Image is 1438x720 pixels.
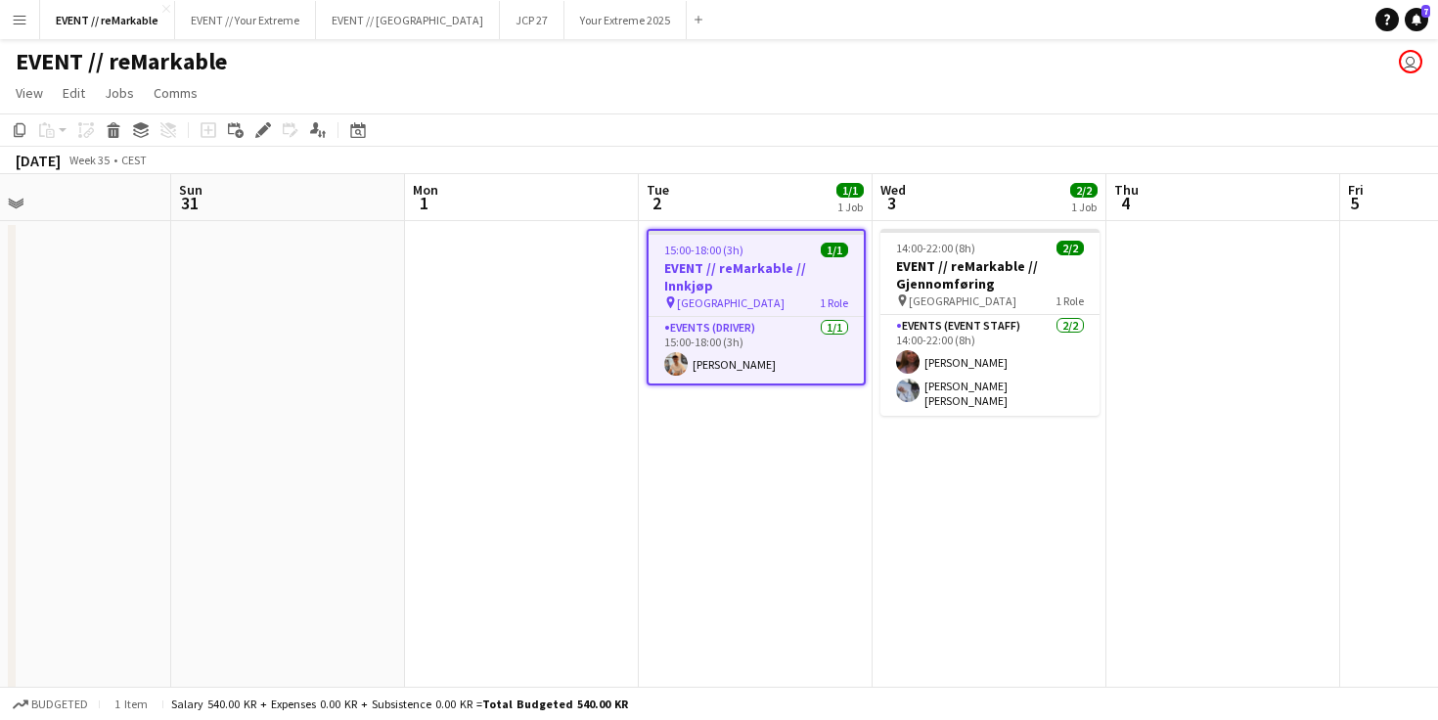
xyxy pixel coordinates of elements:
[664,243,743,257] span: 15:00-18:00 (3h)
[31,697,88,711] span: Budgeted
[108,697,155,711] span: 1 item
[10,694,91,715] button: Budgeted
[677,295,785,310] span: [GEOGRAPHIC_DATA]
[1071,200,1097,214] div: 1 Job
[121,153,147,167] div: CEST
[1070,183,1098,198] span: 2/2
[649,259,864,294] h3: EVENT // reMarkable // Innkjøp
[410,192,438,214] span: 1
[1056,293,1084,308] span: 1 Role
[1345,192,1364,214] span: 5
[647,229,866,385] app-job-card: 15:00-18:00 (3h)1/1EVENT // reMarkable // Innkjøp [GEOGRAPHIC_DATA]1 RoleEvents (Driver)1/115:00-...
[16,84,43,102] span: View
[1399,50,1422,73] app-user-avatar: Caroline Skjervold
[820,295,848,310] span: 1 Role
[55,80,93,106] a: Edit
[413,181,438,199] span: Mon
[836,183,864,198] span: 1/1
[16,47,227,76] h1: EVENT // reMarkable
[316,1,500,39] button: EVENT // [GEOGRAPHIC_DATA]
[1114,181,1139,199] span: Thu
[880,181,906,199] span: Wed
[880,229,1100,416] app-job-card: 14:00-22:00 (8h)2/2EVENT // reMarkable // Gjennomføring [GEOGRAPHIC_DATA]1 RoleEvents (Event Staf...
[63,84,85,102] span: Edit
[896,241,975,255] span: 14:00-22:00 (8h)
[877,192,906,214] span: 3
[1348,181,1364,199] span: Fri
[171,697,628,711] div: Salary 540.00 KR + Expenses 0.00 KR + Subsistence 0.00 KR =
[649,317,864,383] app-card-role: Events (Driver)1/115:00-18:00 (3h)[PERSON_NAME]
[909,293,1016,308] span: [GEOGRAPHIC_DATA]
[821,243,848,257] span: 1/1
[8,80,51,106] a: View
[1111,192,1139,214] span: 4
[105,84,134,102] span: Jobs
[65,153,113,167] span: Week 35
[176,192,202,214] span: 31
[564,1,687,39] button: Your Extreme 2025
[1056,241,1084,255] span: 2/2
[40,1,175,39] button: EVENT // reMarkable
[837,200,863,214] div: 1 Job
[179,181,202,199] span: Sun
[1405,8,1428,31] a: 7
[644,192,669,214] span: 2
[647,181,669,199] span: Tue
[482,697,628,711] span: Total Budgeted 540.00 KR
[1421,5,1430,18] span: 7
[146,80,205,106] a: Comms
[16,151,61,170] div: [DATE]
[880,257,1100,292] h3: EVENT // reMarkable // Gjennomføring
[175,1,316,39] button: EVENT // Your Extreme
[154,84,198,102] span: Comms
[500,1,564,39] button: JCP 27
[880,315,1100,416] app-card-role: Events (Event Staff)2/214:00-22:00 (8h)[PERSON_NAME][PERSON_NAME] [PERSON_NAME]
[97,80,142,106] a: Jobs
